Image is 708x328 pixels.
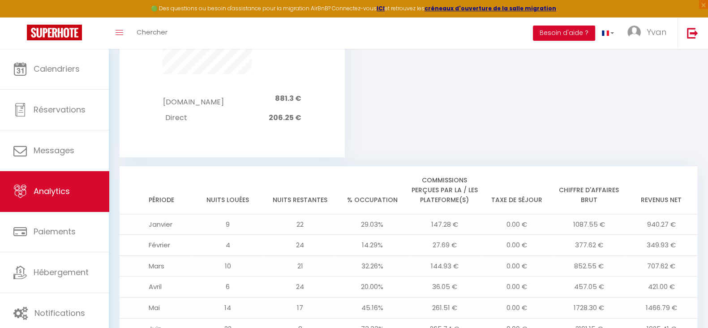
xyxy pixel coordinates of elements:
span: Réservations [34,104,86,115]
td: 0.00 € [481,298,553,319]
td: 20.00% [336,276,408,298]
th: % Occupation [336,166,408,214]
td: 457.05 € [553,276,625,298]
span: Paiements [34,226,76,237]
img: logout [687,27,698,39]
td: 349.93 € [625,235,697,256]
td: 4 [192,235,264,256]
td: 261.51 € [408,298,481,319]
td: Direct [163,110,223,125]
th: Nuits restantes [264,166,336,214]
span: Messages [34,145,74,156]
span: Hébergement [34,267,89,278]
td: 707.62 € [625,255,697,276]
td: 147.28 € [408,214,481,235]
th: Taxe de séjour [481,166,553,214]
span: Calendriers [34,63,80,74]
span: Notifications [34,307,85,319]
td: Janvier [120,214,192,235]
td: 377.62 € [553,235,625,256]
span: Chercher [137,27,167,37]
td: 14.29% [336,235,408,256]
td: 45.16% [336,298,408,319]
th: Nuits louées [192,166,264,214]
td: 22 [264,214,336,235]
td: 852.55 € [553,255,625,276]
td: 0.00 € [481,214,553,235]
td: 421.00 € [625,276,697,298]
td: Mai [120,298,192,319]
th: Commissions perçues par la / les plateforme(s) [408,166,481,214]
td: Avril [120,276,192,298]
span: Analytics [34,186,70,197]
td: 6 [192,276,264,298]
td: [DOMAIN_NAME] [163,87,223,110]
span: 206.25 € [269,112,301,123]
td: 27.69 € [408,235,481,256]
td: 24 [264,276,336,298]
td: 32.26% [336,255,408,276]
th: Revenus net [625,166,697,214]
td: 17 [264,298,336,319]
td: 29.03% [336,214,408,235]
img: Super Booking [27,25,82,40]
a: Chercher [130,17,174,49]
td: 14 [192,298,264,319]
td: 0.00 € [481,235,553,256]
button: Besoin d'aide ? [533,26,595,41]
td: Mars [120,255,192,276]
td: 1087.55 € [553,214,625,235]
a: ... Yvan [621,17,678,49]
td: 940.27 € [625,214,697,235]
span: 881.3 € [275,93,301,104]
span: Yvan [647,26,666,38]
td: Février [120,235,192,256]
img: ... [627,26,641,39]
a: créneaux d'ouverture de la salle migration [425,4,556,12]
td: 0.00 € [481,255,553,276]
td: 1466.79 € [625,298,697,319]
td: 21 [264,255,336,276]
a: ICI [377,4,385,12]
button: Ouvrir le widget de chat LiveChat [7,4,34,30]
td: 24 [264,235,336,256]
td: 144.93 € [408,255,481,276]
td: 1728.30 € [553,298,625,319]
td: 9 [192,214,264,235]
th: Période [120,166,192,214]
th: Chiffre d'affaires brut [553,166,625,214]
td: 10 [192,255,264,276]
td: 36.05 € [408,276,481,298]
td: 0.00 € [481,276,553,298]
